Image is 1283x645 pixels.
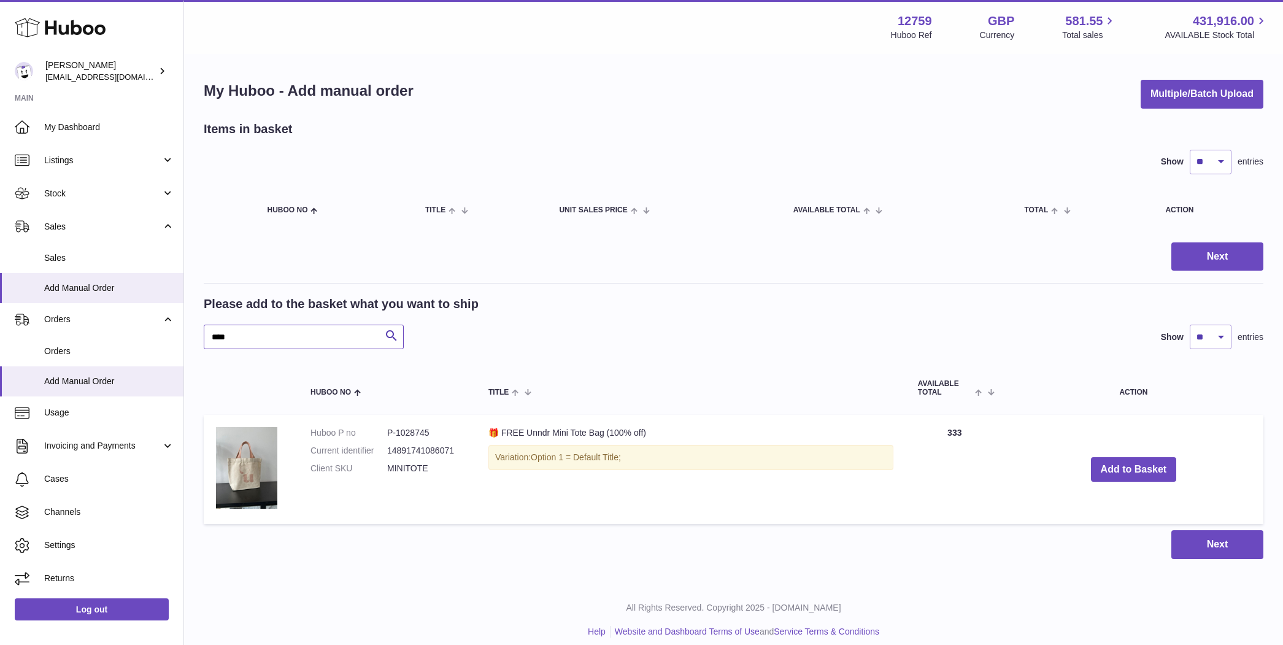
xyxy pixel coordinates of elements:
[15,62,33,80] img: sofiapanwar@unndr.com
[44,155,161,166] span: Listings
[216,427,277,509] img: 🎁 FREE Unndr Mini Tote Bag (100% off)
[44,188,161,199] span: Stock
[387,463,464,474] dd: MINITOTE
[194,602,1273,614] p: All Rights Reserved. Copyright 2025 - [DOMAIN_NAME]
[611,626,879,638] li: and
[1193,13,1254,29] span: 431,916.00
[1165,29,1268,41] span: AVAILABLE Stock Total
[488,445,893,470] div: Variation:
[15,598,169,620] a: Log out
[44,221,161,233] span: Sales
[44,346,174,357] span: Orders
[588,627,606,636] a: Help
[898,13,932,29] strong: 12759
[44,252,174,264] span: Sales
[1165,13,1268,41] a: 431,916.00 AVAILABLE Stock Total
[615,627,760,636] a: Website and Dashboard Terms of Use
[1062,13,1117,41] a: 581.55 Total sales
[44,506,174,518] span: Channels
[1065,13,1103,29] span: 581.55
[1238,156,1263,168] span: entries
[988,13,1014,29] strong: GBP
[204,296,479,312] h2: Please add to the basket what you want to ship
[44,539,174,551] span: Settings
[1161,156,1184,168] label: Show
[44,573,174,584] span: Returns
[1238,331,1263,343] span: entries
[267,206,307,214] span: Huboo no
[387,427,464,439] dd: P-1028745
[918,380,973,396] span: AVAILABLE Total
[44,440,161,452] span: Invoicing and Payments
[559,206,627,214] span: Unit Sales Price
[1171,530,1263,559] button: Next
[1004,368,1263,408] th: Action
[774,627,879,636] a: Service Terms & Conditions
[44,473,174,485] span: Cases
[1165,206,1251,214] div: Action
[310,427,387,439] dt: Huboo P no
[1024,206,1048,214] span: Total
[793,206,860,214] span: AVAILABLE Total
[1141,80,1263,109] button: Multiple/Batch Upload
[980,29,1015,41] div: Currency
[44,282,174,294] span: Add Manual Order
[531,452,621,462] span: Option 1 = Default Title;
[44,122,174,133] span: My Dashboard
[476,415,906,524] td: 🎁 FREE Unndr Mini Tote Bag (100% off)
[204,121,293,137] h2: Items in basket
[44,376,174,387] span: Add Manual Order
[387,445,464,457] dd: 14891741086071
[906,415,1004,524] td: 333
[1062,29,1117,41] span: Total sales
[310,388,351,396] span: Huboo no
[45,60,156,83] div: [PERSON_NAME]
[1091,457,1177,482] button: Add to Basket
[310,463,387,474] dt: Client SKU
[45,72,180,82] span: [EMAIL_ADDRESS][DOMAIN_NAME]
[488,388,509,396] span: Title
[1171,242,1263,271] button: Next
[44,314,161,325] span: Orders
[310,445,387,457] dt: Current identifier
[44,407,174,419] span: Usage
[425,206,445,214] span: Title
[891,29,932,41] div: Huboo Ref
[204,81,414,101] h1: My Huboo - Add manual order
[1161,331,1184,343] label: Show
